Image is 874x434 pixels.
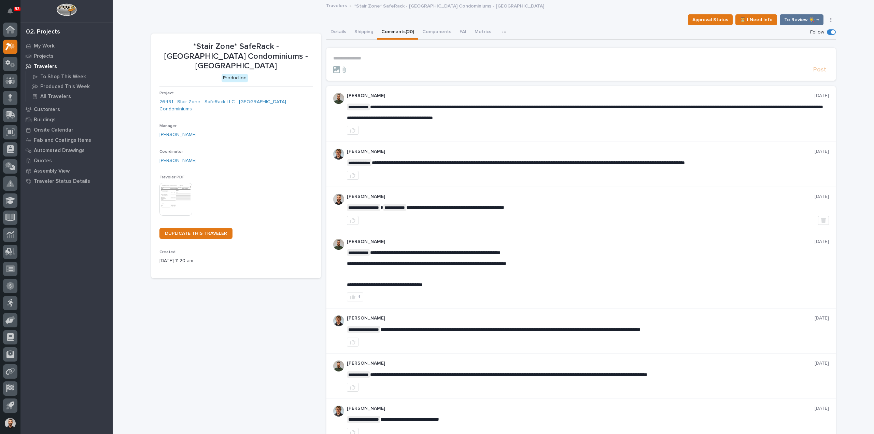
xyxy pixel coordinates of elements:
button: Notifications [3,4,17,18]
img: AATXAJw4slNr5ea0WduZQVIpKGhdapBAGQ9xVsOeEvl5=s96-c [333,361,344,371]
a: Projects [20,51,113,61]
span: Manager [159,124,177,128]
p: Customers [34,107,60,113]
img: AOh14GhWdCmNGdrYYOPqe-VVv6zVZj5eQYWy4aoH1XOH=s96-c [333,406,344,417]
button: like this post [347,126,358,135]
p: [DATE] [815,406,829,411]
p: *Stair Zone* SafeRack - [GEOGRAPHIC_DATA] Condominiums - [GEOGRAPHIC_DATA] [354,2,544,9]
button: Metrics [470,25,495,40]
a: Travelers [20,61,113,71]
p: [PERSON_NAME] [347,239,815,245]
button: Delete post [818,216,829,225]
a: All Travelers [26,92,113,101]
a: Buildings [20,114,113,125]
div: 02. Projects [26,28,60,36]
span: Approval Status [692,16,728,24]
span: Traveler PDF [159,175,185,179]
button: 1 [347,293,363,301]
p: *Stair Zone* SafeRack - [GEOGRAPHIC_DATA] Condominiums - [GEOGRAPHIC_DATA] [159,42,313,71]
img: AOh14GhWdCmNGdrYYOPqe-VVv6zVZj5eQYWy4aoH1XOH=s96-c [333,149,344,160]
p: [PERSON_NAME] [347,194,815,200]
p: Quotes [34,158,52,164]
p: [DATE] [815,361,829,366]
img: AGNmyxaji213nCK4JzPdPN3H3CMBhXDSA2tJ_sy3UIa5=s96-c [333,194,344,205]
a: Onsite Calendar [20,125,113,135]
a: Traveler Status Details [20,176,113,186]
p: Automated Drawings [34,148,85,154]
span: DUPLICATE THIS TRAVELER [165,231,227,236]
span: Post [813,66,826,74]
button: Comments (20) [377,25,418,40]
button: Details [326,25,350,40]
button: To Review 👨‍🏭 → [780,14,823,25]
img: AOh14GhWdCmNGdrYYOPqe-VVv6zVZj5eQYWy4aoH1XOH=s96-c [333,315,344,326]
p: [DATE] [815,239,829,245]
p: My Work [34,43,55,49]
p: [PERSON_NAME] [347,149,815,154]
button: like this post [347,338,358,347]
p: All Travelers [40,94,71,100]
a: Quotes [20,155,113,166]
a: To Shop This Week [26,72,113,81]
img: AATXAJw4slNr5ea0WduZQVIpKGhdapBAGQ9xVsOeEvl5=s96-c [333,93,344,104]
p: [DATE] 11:20 am [159,257,313,265]
p: [DATE] [815,194,829,200]
a: Automated Drawings [20,145,113,155]
a: Produced This Week [26,82,113,91]
span: Project [159,91,174,95]
p: [PERSON_NAME] [347,315,815,321]
button: like this post [347,216,358,225]
p: [PERSON_NAME] [347,406,815,411]
p: 93 [15,6,19,11]
a: My Work [20,41,113,51]
div: Production [222,74,248,82]
p: [DATE] [815,93,829,99]
p: Onsite Calendar [34,127,73,133]
div: 1 [358,295,360,299]
a: Travelers [326,1,347,9]
button: like this post [347,171,358,180]
img: Workspace Logo [56,3,76,16]
p: Fab and Coatings Items [34,137,91,144]
a: [PERSON_NAME] [159,157,197,164]
a: Assembly View [20,166,113,176]
p: Assembly View [34,168,70,174]
button: Shipping [350,25,377,40]
a: Fab and Coatings Items [20,135,113,145]
span: Created [159,250,175,254]
p: Projects [34,53,54,59]
button: like this post [347,383,358,392]
img: AATXAJw4slNr5ea0WduZQVIpKGhdapBAGQ9xVsOeEvl5=s96-c [333,239,344,250]
button: Approval Status [688,14,733,25]
button: users-avatar [3,416,17,431]
button: FAI [455,25,470,40]
p: [DATE] [815,149,829,154]
a: DUPLICATE THIS TRAVELER [159,228,232,239]
p: Traveler Status Details [34,178,90,185]
button: Components [418,25,455,40]
p: [PERSON_NAME] [347,361,815,366]
a: [PERSON_NAME] [159,131,197,138]
a: Customers [20,104,113,114]
p: Buildings [34,117,56,123]
span: Coordinator [159,150,183,154]
a: 26491 - Stair Zone - SafeRack LLC - [GEOGRAPHIC_DATA] Condominiums [159,98,313,113]
p: To Shop This Week [40,74,86,80]
p: Produced This Week [40,84,90,90]
p: Follow [810,29,824,35]
div: Notifications93 [9,8,17,19]
p: [PERSON_NAME] [347,93,815,99]
span: To Review 👨‍🏭 → [784,16,819,24]
p: Travelers [34,64,57,70]
p: [DATE] [815,315,829,321]
span: ⏳ I Need Info [740,16,773,24]
button: Post [810,66,829,74]
button: ⏳ I Need Info [735,14,777,25]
